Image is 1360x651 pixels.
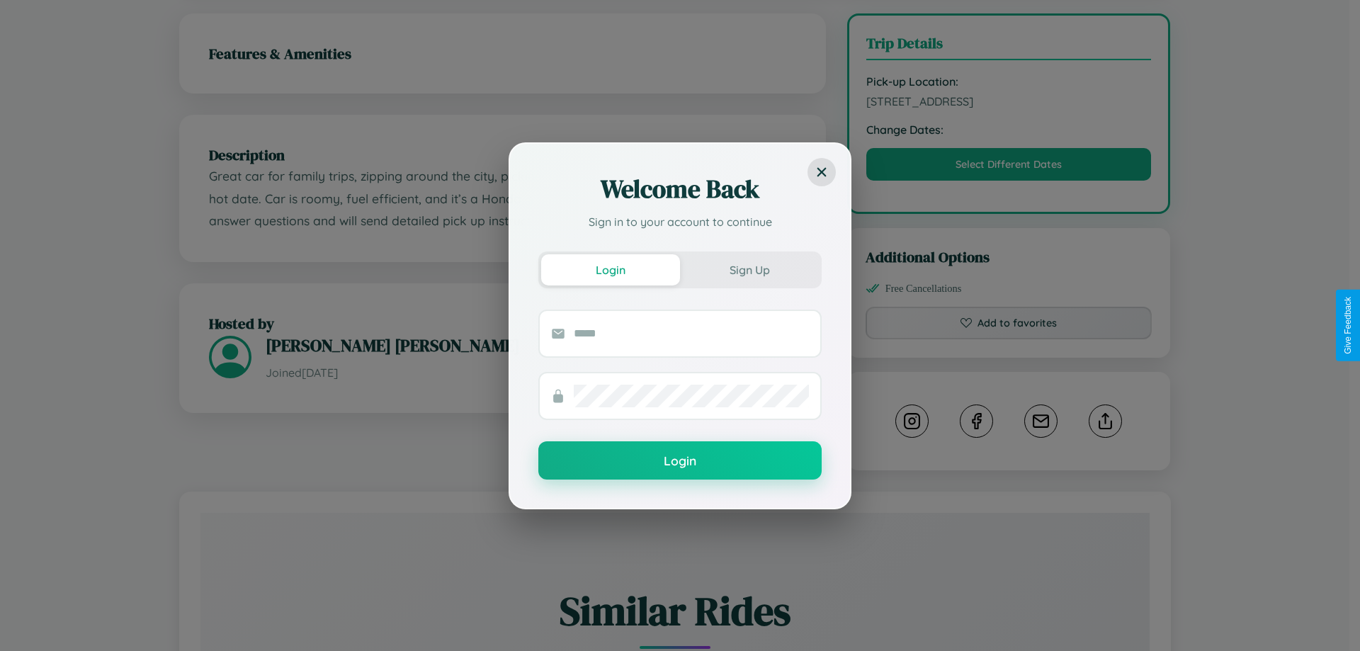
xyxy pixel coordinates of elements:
h2: Welcome Back [538,172,822,206]
button: Sign Up [680,254,819,285]
div: Give Feedback [1343,297,1353,354]
p: Sign in to your account to continue [538,213,822,230]
button: Login [541,254,680,285]
button: Login [538,441,822,480]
